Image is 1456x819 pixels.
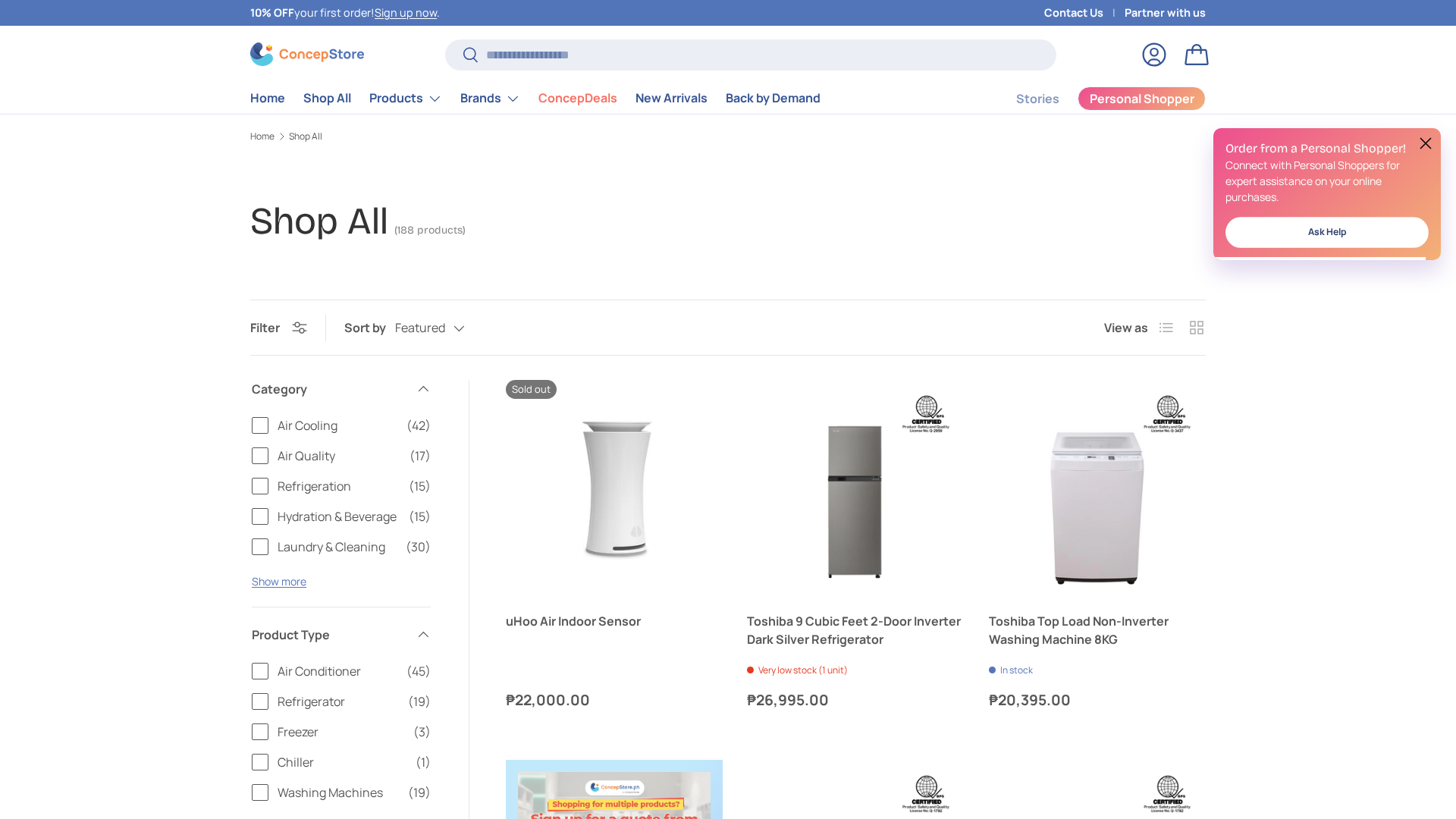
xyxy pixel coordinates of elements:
a: Stories [1016,84,1059,114]
a: Ask Help [1225,217,1429,248]
strong: 10% OFF [250,5,294,20]
span: Air Quality [278,447,400,465]
button: Featured [395,315,495,342]
button: Show more [252,574,306,588]
a: uHoo Air Indoor Sensor [506,612,723,630]
span: Air Cooling [278,416,397,435]
p: Connect with Personal Shoppers for expert assistance on your online purchases. [1225,157,1429,205]
summary: Products [360,83,451,114]
span: Sold out [506,380,557,399]
a: Toshiba Top Load Non-Inverter Washing Machine 8KG [989,380,1206,597]
span: Hydration & Beverage [278,507,400,526]
label: Sort by [344,318,395,337]
span: (3) [413,723,431,741]
a: Home [250,83,285,113]
nav: Breadcrumbs [250,130,1206,143]
button: Filter [250,319,307,336]
a: Shop All [289,132,322,141]
span: (30) [406,538,431,556]
span: (1) [416,753,431,771]
a: Back by Demand [726,83,821,113]
span: (45) [406,662,431,680]
nav: Primary [250,83,821,114]
p: your first order! . [250,5,440,21]
span: Filter [250,319,280,336]
a: uHoo Air Indoor Sensor [506,380,723,597]
a: Shop All [303,83,351,113]
a: Sign up now [375,5,437,20]
span: Personal Shopper [1090,93,1194,105]
a: Contact Us [1044,5,1125,21]
span: (17) [409,447,431,465]
summary: Product Type [252,607,431,662]
span: Washing Machines [278,783,399,802]
span: (19) [408,783,431,802]
summary: Brands [451,83,529,114]
a: Partner with us [1125,5,1206,21]
img: ConcepStore [250,42,364,66]
a: ConcepDeals [538,83,617,113]
nav: Secondary [980,83,1206,114]
span: Laundry & Cleaning [278,538,397,556]
span: Refrigerator [278,692,399,711]
span: Air Conditioner [278,662,397,680]
summary: Category [252,362,431,416]
span: (15) [409,477,431,495]
a: Toshiba 9 Cubic Feet 2-Door Inverter Dark Silver Refrigerator [747,612,964,648]
span: Refrigeration [278,477,400,495]
span: (19) [408,692,431,711]
span: (42) [406,416,431,435]
a: Personal Shopper [1078,86,1206,111]
h1: Shop All [250,199,388,243]
span: Freezer [278,723,404,741]
a: Toshiba Top Load Non-Inverter Washing Machine 8KG [989,612,1206,648]
a: Brands [460,83,520,114]
span: Product Type [252,626,406,644]
span: View as [1104,318,1148,337]
a: New Arrivals [635,83,708,113]
span: Category [252,380,406,398]
span: Chiller [278,753,406,771]
a: Home [250,132,275,141]
span: (188 products) [394,224,466,237]
a: Products [369,83,442,114]
a: Toshiba 9 Cubic Feet 2-Door Inverter Dark Silver Refrigerator [747,380,964,597]
span: Featured [395,321,445,335]
span: (15) [409,507,431,526]
h2: Order from a Personal Shopper! [1225,140,1429,157]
